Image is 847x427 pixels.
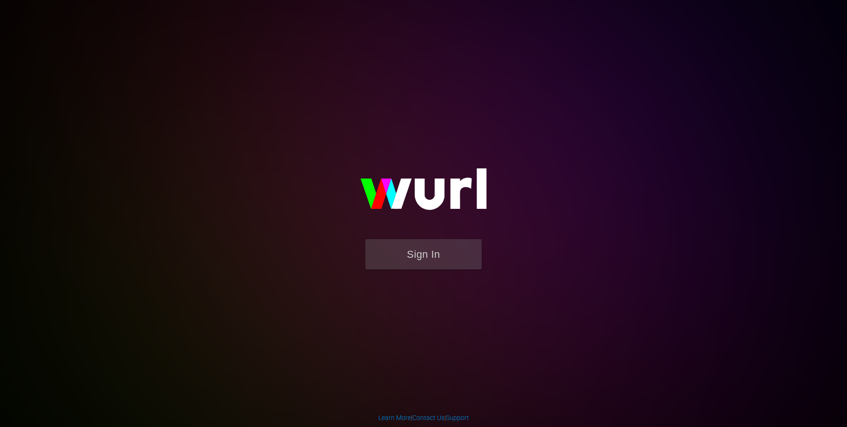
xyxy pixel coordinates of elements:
img: wurl-logo-on-black-223613ac3d8ba8fe6dc639794a292ebdb59501304c7dfd60c99c58986ef67473.svg [330,148,517,239]
a: Contact Us [412,414,444,421]
button: Sign In [365,239,482,269]
div: | | [378,413,469,422]
a: Learn More [378,414,411,421]
a: Support [446,414,469,421]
